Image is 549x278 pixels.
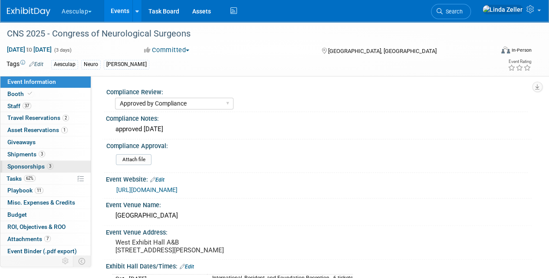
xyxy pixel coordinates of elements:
[443,8,463,15] span: Search
[7,139,36,146] span: Giveaways
[180,264,194,270] a: Edit
[328,48,436,54] span: [GEOGRAPHIC_DATA], [GEOGRAPHIC_DATA]
[0,197,91,208] a: Misc. Expenses & Credits
[61,127,68,133] span: 1
[7,60,43,69] td: Tags
[7,163,53,170] span: Sponsorships
[53,47,72,53] span: (3 days)
[106,199,532,209] div: Event Venue Name:
[0,233,91,245] a: Attachments7
[106,139,528,150] div: Compliance Approval:
[7,78,56,85] span: Event Information
[508,60,531,64] div: Event Rating
[73,255,91,267] td: Toggle Event Tabs
[106,226,532,237] div: Event Venue Address:
[81,60,101,69] div: Neuro
[7,126,68,133] span: Asset Reservations
[35,187,43,194] span: 11
[7,199,75,206] span: Misc. Expenses & Credits
[0,149,91,160] a: Shipments3
[25,46,33,53] span: to
[0,100,91,112] a: Staff37
[0,245,91,257] a: Event Binder (.pdf export)
[112,122,525,136] div: approved [DATE]
[62,115,69,121] span: 2
[4,26,487,42] div: CNS 2025 - Congress of Neurological Surgeons
[0,161,91,172] a: Sponsorships3
[431,4,471,19] a: Search
[24,175,36,182] span: 62%
[116,186,178,193] a: [URL][DOMAIN_NAME]
[455,45,532,58] div: Event Format
[106,86,528,96] div: Compliance Review:
[0,209,91,221] a: Budget
[7,235,51,242] span: Attachments
[23,103,31,109] span: 37
[0,173,91,185] a: Tasks62%
[7,175,36,182] span: Tasks
[106,260,532,271] div: Exhibit Hall Dates/Times:
[0,136,91,148] a: Giveaways
[7,46,52,53] span: [DATE] [DATE]
[29,61,43,67] a: Edit
[7,114,69,121] span: Travel Reservations
[115,238,274,254] pre: West Exhibit Hall A&B [STREET_ADDRESS][PERSON_NAME]
[7,151,45,158] span: Shipments
[482,5,523,14] img: Linda Zeller
[0,221,91,233] a: ROI, Objectives & ROO
[7,90,34,97] span: Booth
[501,46,510,53] img: Format-Inperson.png
[7,187,43,194] span: Playbook
[0,185,91,196] a: Playbook11
[47,163,53,169] span: 3
[0,88,91,100] a: Booth
[104,60,149,69] div: [PERSON_NAME]
[511,47,532,53] div: In-Person
[141,46,193,55] button: Committed
[44,235,51,242] span: 7
[0,112,91,124] a: Travel Reservations2
[7,211,27,218] span: Budget
[7,223,66,230] span: ROI, Objectives & ROO
[112,209,525,222] div: [GEOGRAPHIC_DATA]
[58,255,73,267] td: Personalize Event Tab Strip
[39,151,45,157] span: 3
[0,124,91,136] a: Asset Reservations1
[7,103,31,109] span: Staff
[106,173,532,184] div: Event Website:
[7,248,77,255] span: Event Binder (.pdf export)
[28,91,32,96] i: Booth reservation complete
[106,112,532,123] div: Compliance Notes:
[7,7,50,16] img: ExhibitDay
[150,177,164,183] a: Edit
[51,60,78,69] div: Aesculap
[0,76,91,88] a: Event Information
